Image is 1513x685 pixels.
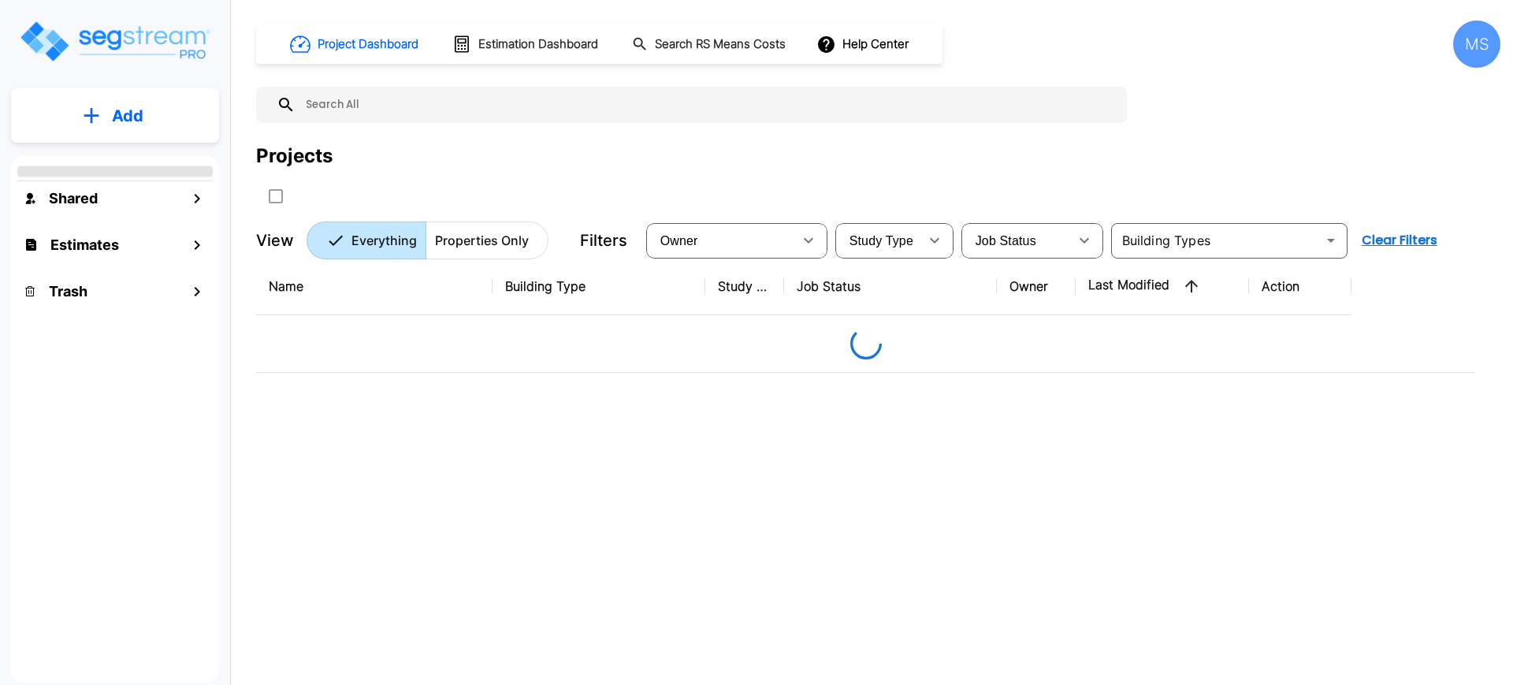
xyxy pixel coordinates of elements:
th: Job Status [784,258,997,315]
div: Select [649,218,793,262]
div: Platform [307,222,548,259]
button: Search RS Means Costs [626,29,794,60]
button: Estimation Dashboard [446,28,607,61]
div: Projects [256,142,333,170]
span: Job Status [976,234,1036,248]
button: Help Center [813,29,915,59]
img: Logo [18,19,211,64]
th: Building Type [493,258,705,315]
button: Project Dashboard [284,27,427,61]
button: Everything [307,222,426,259]
span: Study Type [849,234,913,248]
h1: Trash [49,281,87,302]
div: MS [1453,20,1500,68]
p: Add [112,104,143,128]
div: Select [965,218,1069,262]
h1: Shared [49,188,98,209]
p: Everything [351,231,417,250]
p: Properties Only [435,231,529,250]
button: Add [11,93,219,139]
button: Properties Only [426,222,548,259]
th: Study Type [705,258,784,315]
p: Filters [580,229,627,252]
p: View [256,229,294,252]
input: Building Types [1116,229,1317,251]
h1: Project Dashboard [318,35,418,54]
th: Owner [997,258,1076,315]
th: Name [256,258,493,315]
th: Last Modified [1076,258,1249,315]
h1: Estimation Dashboard [478,35,598,54]
h1: Search RS Means Costs [655,35,786,54]
div: Select [838,218,919,262]
input: Search All [296,87,1119,123]
button: Clear Filters [1355,225,1444,256]
span: Owner [660,234,698,248]
button: SelectAll [260,181,292,212]
button: Open [1320,229,1342,251]
h1: Estimates [50,234,119,255]
th: Action [1249,258,1351,315]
